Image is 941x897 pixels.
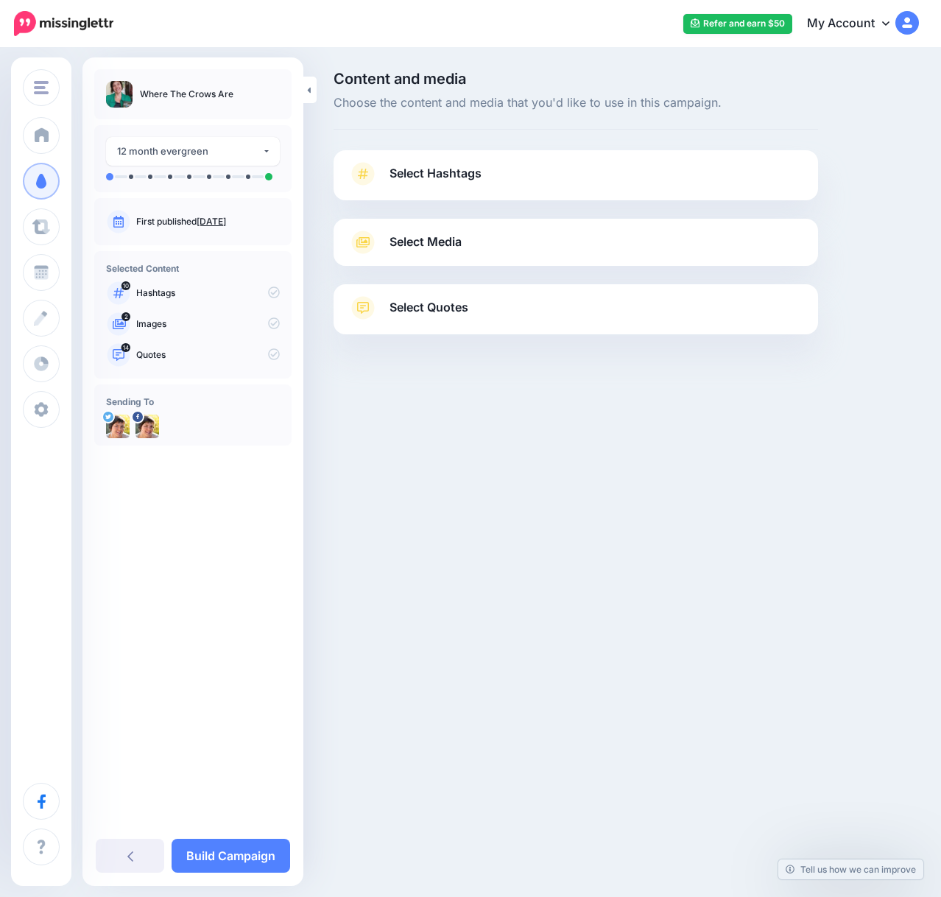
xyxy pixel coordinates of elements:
span: Select Media [390,232,462,252]
p: Quotes [136,348,280,362]
img: 12075030_1706275102925828_1116441105650536117_n-bsa19605.jpg [135,415,159,438]
a: Tell us how we can improve [778,859,923,879]
img: menu.png [34,81,49,94]
h4: Sending To [106,396,280,407]
button: 12 month evergreen [106,137,280,166]
p: First published [136,215,280,228]
img: fquA77zn-780.jpg [106,415,130,438]
p: Hashtags [136,286,280,300]
a: Select Hashtags [348,162,803,200]
p: Images [136,317,280,331]
span: Select Hashtags [390,163,482,183]
p: Where The Crows Are [140,87,233,102]
h4: Selected Content [106,263,280,274]
span: Content and media [334,71,818,86]
img: Missinglettr [14,11,113,36]
div: 12 month evergreen [117,143,262,160]
a: [DATE] [197,216,226,227]
span: Choose the content and media that you'd like to use in this campaign. [334,94,818,113]
a: Select Quotes [348,296,803,334]
span: 2 [121,312,130,321]
span: Select Quotes [390,298,468,317]
a: Select Media [348,231,803,254]
img: a5837c51dcab19ba00714d17e5b5301f_thumb.jpg [106,81,133,108]
span: 14 [121,343,131,352]
span: 10 [121,281,130,290]
a: Refer and earn $50 [683,14,792,34]
a: My Account [792,6,919,42]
